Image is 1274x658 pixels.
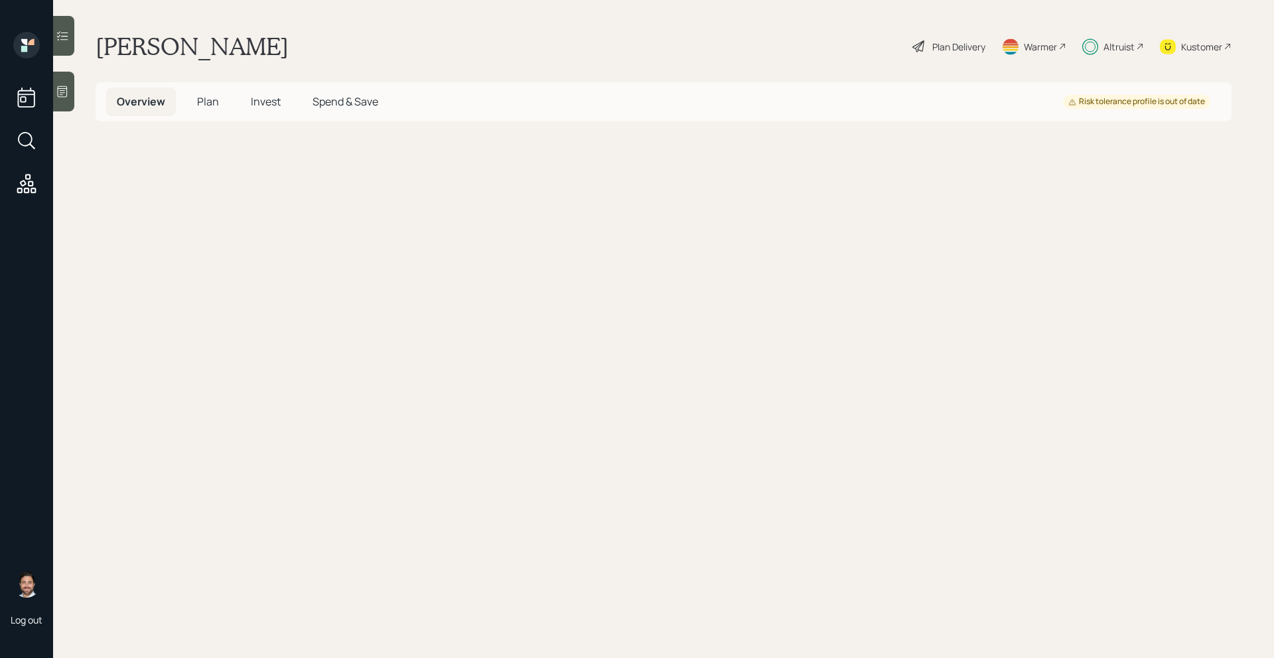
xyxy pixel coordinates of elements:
[11,614,42,626] div: Log out
[251,94,281,109] span: Invest
[96,32,289,61] h1: [PERSON_NAME]
[13,571,40,598] img: michael-russo-headshot.png
[197,94,219,109] span: Plan
[117,94,165,109] span: Overview
[1068,96,1205,107] div: Risk tolerance profile is out of date
[1103,40,1135,54] div: Altruist
[932,40,985,54] div: Plan Delivery
[1024,40,1057,54] div: Warmer
[313,94,378,109] span: Spend & Save
[1181,40,1222,54] div: Kustomer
